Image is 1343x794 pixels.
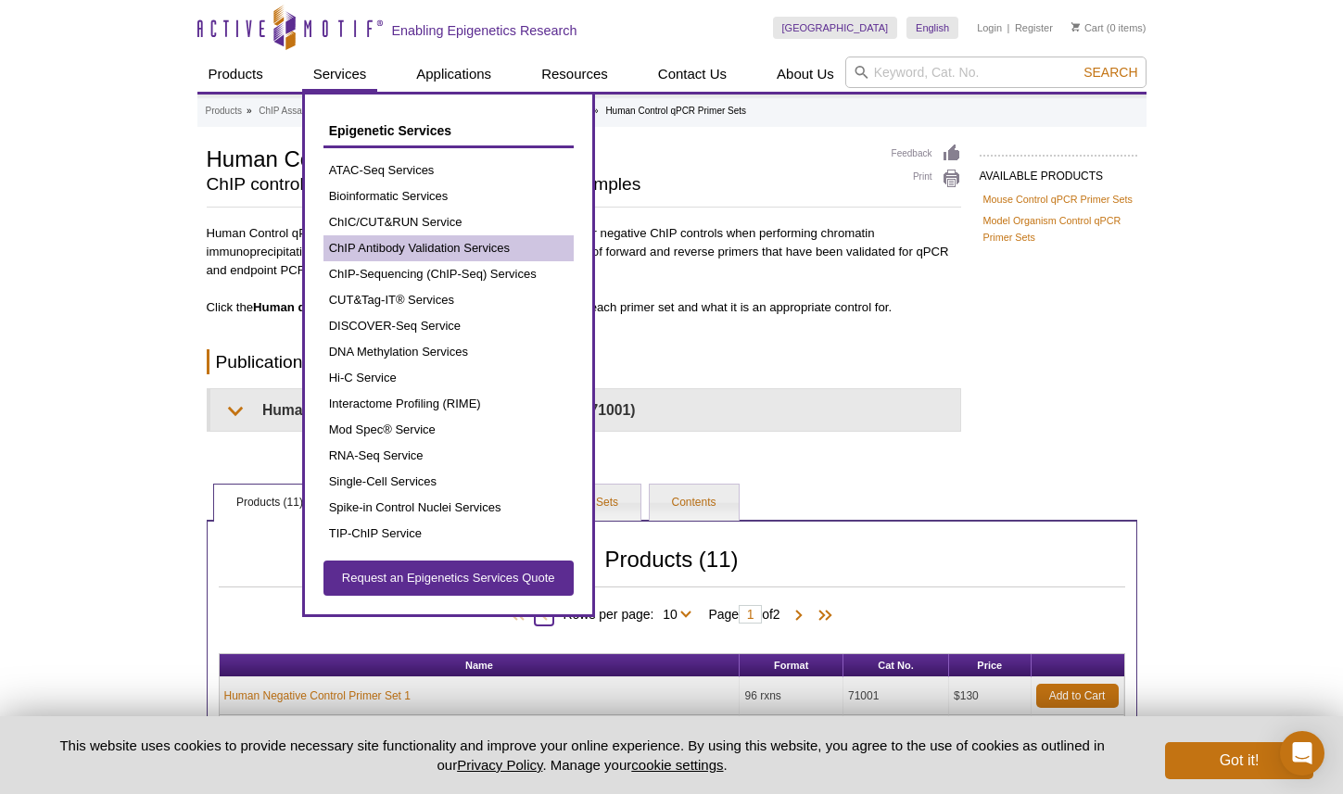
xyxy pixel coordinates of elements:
[197,57,274,92] a: Products
[593,106,599,116] li: »
[30,736,1134,775] p: This website uses cookies to provide necessary site functionality and improve your online experie...
[773,17,898,39] a: [GEOGRAPHIC_DATA]
[766,57,845,92] a: About Us
[207,219,961,280] p: Human Control qPCR Primer Sets were designed to serve as positive or negative ChIP controls when ...
[329,123,451,138] span: Epigenetic Services
[323,113,574,148] a: Epigenetic Services
[949,677,1031,715] td: $130
[247,106,252,116] li: »
[906,17,958,39] a: English
[207,176,873,193] h2: ChIP controls for chromatin analysis of human samples
[843,715,949,753] td: 71002
[323,287,574,313] a: CUT&Tag-IT® Services
[1071,17,1147,39] li: (0 items)
[323,391,574,417] a: Interactome Profiling (RIME)
[740,715,843,753] td: 96 rxns
[323,561,574,596] a: Request an Epigenetics Services Quote
[207,298,961,317] p: Click the tab for information on the target of each primer set and what it is an appropriate cont...
[323,443,574,469] a: RNA-Seq Service
[323,261,574,287] a: ChIP-Sequencing (ChIP-Seq) Services
[323,235,574,261] a: ChIP Antibody Validation Services
[405,57,502,92] a: Applications
[740,677,843,715] td: 96 rxns
[323,417,574,443] a: Mod Spec® Service
[323,158,574,183] a: ATAC-Seq Services
[323,521,574,547] a: TIP-ChIP Service
[323,183,574,209] a: Bioinformatic Services
[1078,64,1143,81] button: Search
[983,191,1133,208] a: Mouse Control qPCR Primer Sets
[207,144,873,171] h1: Human Control qPCR Primer Sets
[302,57,378,92] a: Services
[253,300,402,314] b: Human qPCR Primer Sets
[323,495,574,521] a: Spike-in Control Nuclei Services
[1036,684,1119,708] a: Add to Cart
[605,106,746,116] li: Human Control qPCR Primer Sets
[1165,742,1313,779] button: Got it!
[259,103,311,120] a: ChIP Assays
[323,313,574,339] a: DISCOVER-Seq Service
[983,212,1134,246] a: Model Organism Control qPCR Primer Sets
[977,21,1002,34] a: Login
[980,155,1137,188] h2: AVAILABLE PRODUCTS
[647,57,738,92] a: Contact Us
[530,57,619,92] a: Resources
[206,103,242,120] a: Products
[1280,731,1324,775] div: Open Intercom Messenger
[949,715,1031,753] td: $130
[563,604,699,623] span: Rows per page:
[323,365,574,391] a: Hi-C Service
[808,607,836,625] span: Last Page
[631,757,723,773] button: cookie settings
[773,607,780,622] span: 2
[949,654,1031,677] th: Price
[892,169,961,189] a: Print
[1071,22,1080,32] img: Your Cart
[207,349,961,374] h2: Publications
[843,654,949,677] th: Cat No.
[843,677,949,715] td: 71001
[1015,21,1053,34] a: Register
[1083,65,1137,80] span: Search
[457,757,542,773] a: Privacy Policy
[845,57,1147,88] input: Keyword, Cat. No.
[219,551,1125,587] h2: Products (11)
[650,485,739,522] a: Contents
[220,654,741,677] th: Name
[224,687,411,704] a: Human Negative Control Primer Set 1
[323,469,574,495] a: Single-Cell Services
[214,485,325,522] a: Products (11)
[323,339,574,365] a: DNA Methylation Services
[210,389,960,431] summary: Human Negative Control Primer Set 1 (Cat. No. 71001)
[699,605,789,624] span: Page of
[323,209,574,235] a: ChIC/CUT&RUN Service
[740,654,843,677] th: Format
[790,607,808,625] span: Next Page
[1007,17,1010,39] li: |
[1071,21,1104,34] a: Cart
[892,144,961,164] a: Feedback
[392,22,577,39] h2: Enabling Epigenetics Research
